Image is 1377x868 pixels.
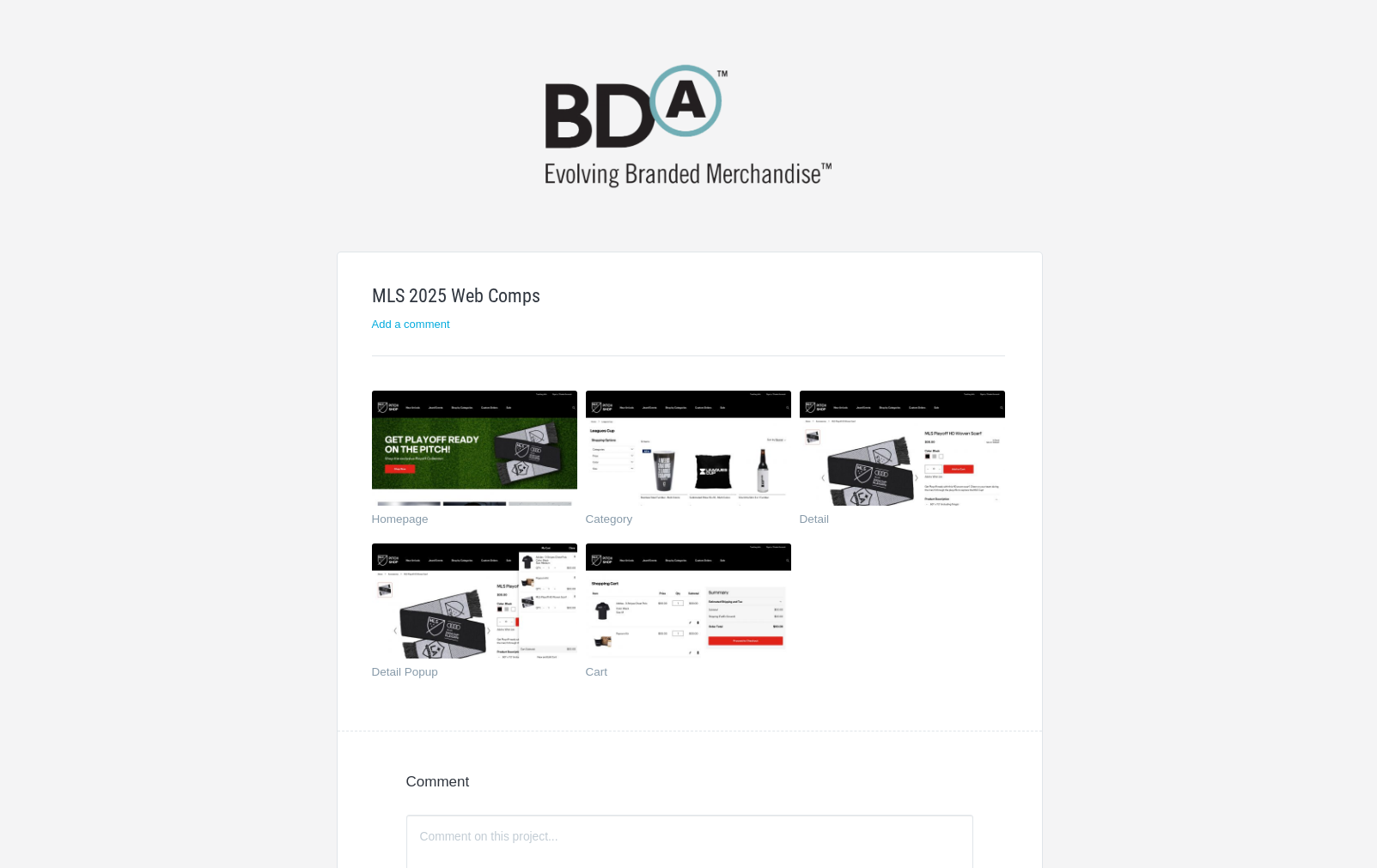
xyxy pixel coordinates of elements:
a: Add a comment [372,318,450,331]
h1: MLS 2025 Web Comps [372,287,1005,306]
img: bdainc186-logo_20190904153128.png [525,56,852,197]
a: Detail [800,513,984,531]
img: bdainc186_1dqb75_v3_thumb.jpg [586,543,791,659]
h4: Comment [406,774,973,789]
a: Category [586,513,771,531]
a: Homepage [372,513,557,531]
a: Detail Popup [372,666,557,683]
img: bdainc186_bpgo7c_v3_thumb.jpg [586,391,791,506]
img: bdainc186_bkg76e_v3_thumb.jpg [800,391,1005,506]
img: bdainc186_o27sv4_v3_thumb.jpg [372,391,577,506]
img: bdainc186_0frjl9_v3_thumb.jpg [372,543,577,659]
a: Cart [586,666,771,683]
